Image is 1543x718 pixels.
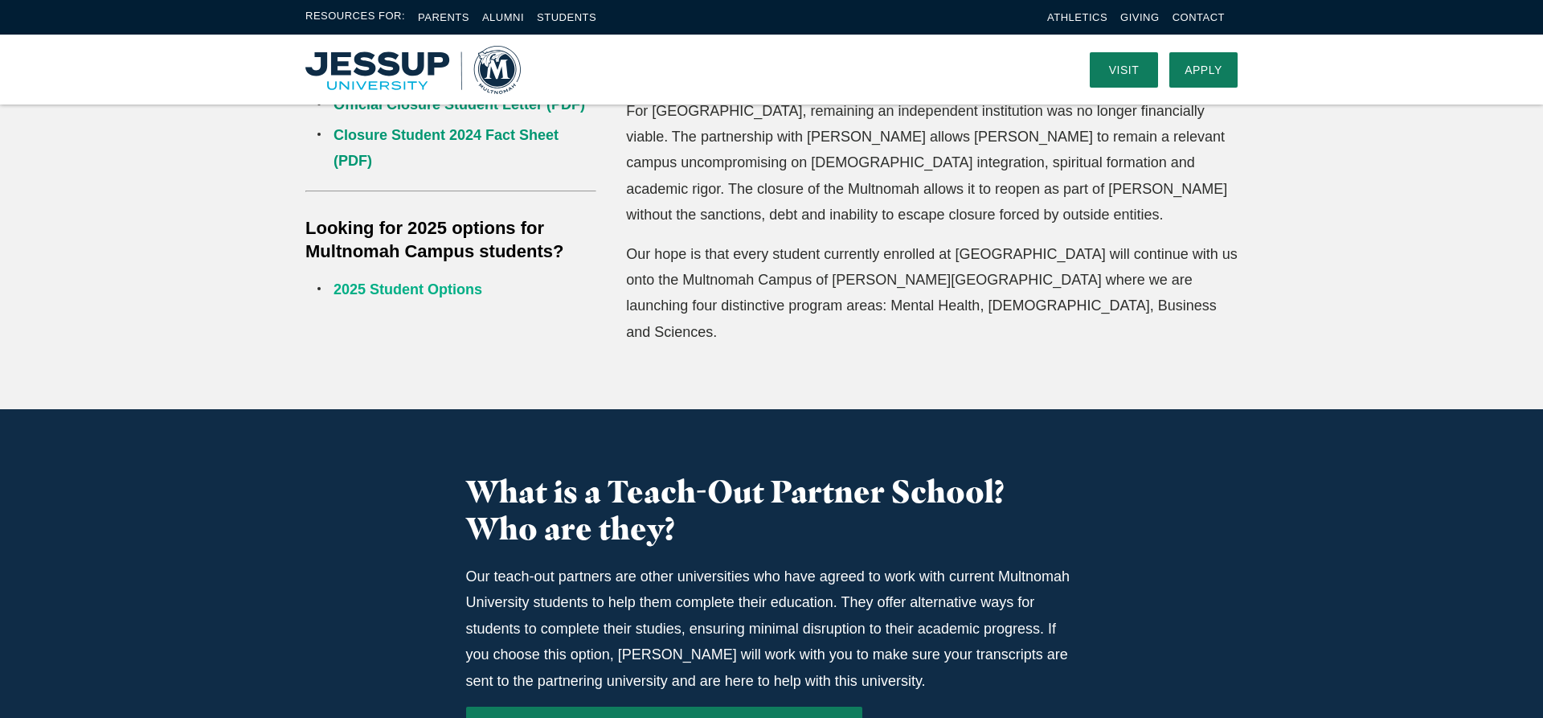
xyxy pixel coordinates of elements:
[334,96,585,113] a: Official Closure Student Letter (PDF)
[466,564,1078,694] p: Our teach-out partners are other universities who have agreed to work with current Multnomah Univ...
[466,474,1078,548] h3: What is a Teach-Out Partner School? Who are they?
[482,11,524,23] a: Alumni
[334,127,559,169] a: Closure Student 2024 Fact Sheet (PDF)
[1169,52,1238,88] a: Apply
[305,46,521,94] a: Home
[1173,11,1225,23] a: Contact
[305,8,405,27] span: Resources For:
[334,281,482,297] a: 2025 Student Options
[537,11,596,23] a: Students
[626,241,1238,346] p: Our hope is that every student currently enrolled at [GEOGRAPHIC_DATA] will continue with us onto...
[1090,52,1158,88] a: Visit
[418,11,469,23] a: Parents
[1047,11,1107,23] a: Athletics
[305,46,521,94] img: Multnomah University Logo
[1120,11,1160,23] a: Giving
[305,216,596,265] h5: Looking for 2025 options for Multnomah Campus students?
[626,98,1238,228] p: For [GEOGRAPHIC_DATA], remaining an independent institution was no longer financially viable. The...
